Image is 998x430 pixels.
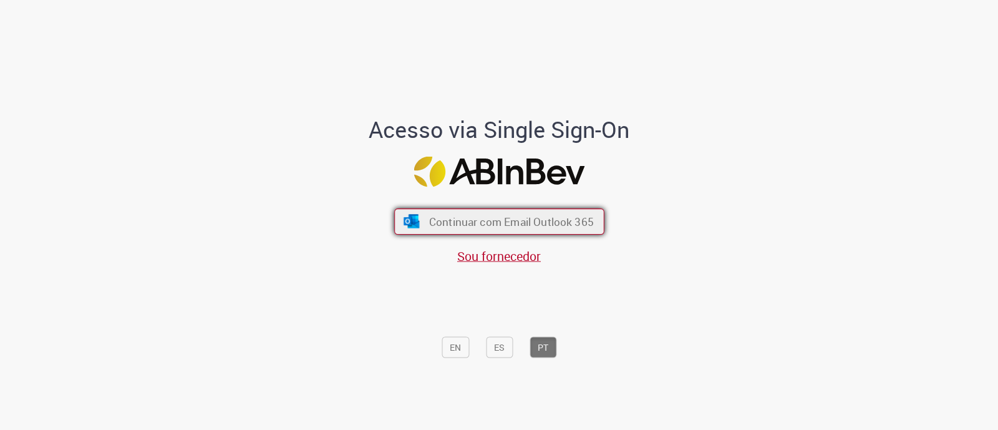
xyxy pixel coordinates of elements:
img: Logo ABInBev [414,157,584,187]
button: ícone Azure/Microsoft 360 Continuar com Email Outlook 365 [394,208,604,235]
button: ES [486,336,513,358]
button: EN [442,336,469,358]
img: ícone Azure/Microsoft 360 [402,215,420,228]
a: Sou fornecedor [457,248,541,265]
h1: Acesso via Single Sign-On [326,117,672,142]
span: Continuar com Email Outlook 365 [429,215,593,229]
button: PT [530,336,556,358]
